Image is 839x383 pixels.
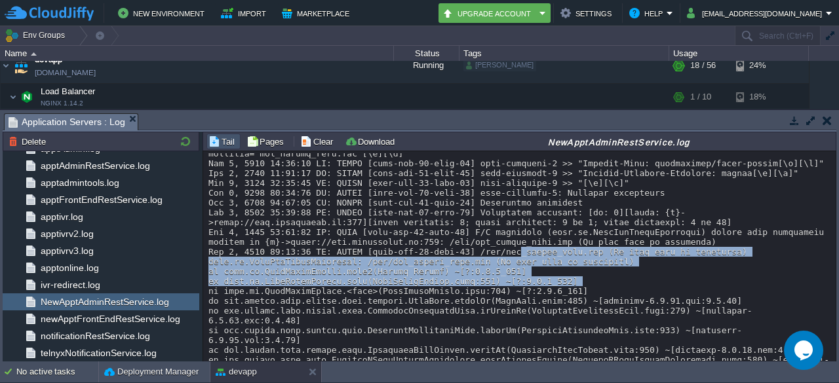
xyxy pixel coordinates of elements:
[9,114,125,130] span: Application Servers : Log
[38,279,102,291] a: ivr-redirect.log
[395,46,459,61] div: Status
[442,5,536,21] button: Upgrade Account
[38,313,182,325] a: newApptFrontEndRestService.log
[784,331,826,370] iframe: chat widget
[670,46,808,61] div: Usage
[16,361,98,382] div: No active tasks
[404,136,834,147] div: NewApptAdminRestService.log
[690,84,711,110] div: 1 / 10
[31,52,37,56] img: AMDAwAAAACH5BAEAAAAALAAAAAABAAEAAAICRAEAOw==
[9,136,50,147] button: Delete
[9,84,17,110] img: AMDAwAAAACH5BAEAAAAALAAAAAABAAEAAAICRAEAOw==
[687,5,826,21] button: [EMAIL_ADDRESS][DOMAIN_NAME]
[736,48,779,83] div: 24%
[104,365,199,378] button: Deployment Manager
[246,136,288,147] button: Pages
[38,160,152,172] a: apptAdminRestService.log
[345,136,399,147] button: Download
[690,48,716,83] div: 18 / 56
[38,194,165,206] a: apptFrontEndRestService.log
[38,211,85,223] a: apptivr.log
[12,48,30,83] img: AMDAwAAAACH5BAEAAAAALAAAAAABAAEAAAICRAEAOw==
[38,296,171,308] a: NewApptAdminRestService.log
[18,84,36,110] img: AMDAwAAAACH5BAEAAAAALAAAAAABAAEAAAICRAEAOw==
[460,46,669,61] div: Tags
[1,46,393,61] div: Name
[208,136,239,147] button: Tail
[5,26,69,45] button: Env Groups
[736,84,779,110] div: 18%
[221,5,270,21] button: Import
[41,100,83,107] span: NGINX 1.14.2
[38,177,121,189] a: apptadmintools.log
[38,245,96,257] a: apptivrv3.log
[5,5,94,22] img: CloudJiffy
[282,5,353,21] button: Marketplace
[38,330,152,342] a: notificationRestService.log
[629,5,667,21] button: Help
[463,60,536,71] div: [PERSON_NAME]
[38,228,96,240] a: apptivrv2.log
[216,365,257,378] button: devapp
[38,262,101,274] a: apptonline.log
[300,136,337,147] button: Clear
[1,48,11,83] img: AMDAwAAAACH5BAEAAAAALAAAAAABAAEAAAICRAEAOw==
[118,5,208,21] button: New Environment
[394,48,459,83] div: Running
[39,86,97,97] span: Load Balancer
[39,86,97,96] a: Load BalancerNGINX 1.14.2
[35,66,96,79] a: [DOMAIN_NAME]
[560,5,615,21] button: Settings
[38,347,159,359] a: telnyxNotificationService.log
